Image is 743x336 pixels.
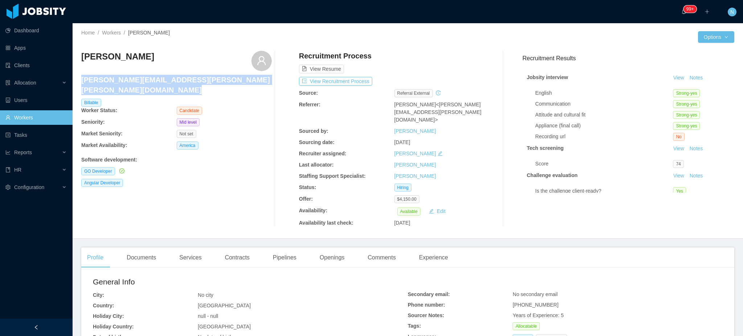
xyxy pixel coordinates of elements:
span: <[PERSON_NAME][EMAIL_ADDRESS][PERSON_NAME][DOMAIN_NAME]> [394,102,481,123]
h3: [PERSON_NAME] [81,51,154,62]
b: Holiday City: [93,313,124,319]
div: English [535,89,673,97]
span: [DATE] [394,220,410,226]
i: icon: check-circle [119,168,124,173]
span: N [730,8,734,16]
b: Secondary email: [408,291,450,297]
b: Software development : [81,157,137,163]
span: Reports [14,149,32,155]
span: No secondary email [513,291,558,297]
i: icon: solution [5,80,11,85]
a: icon: check-circle [118,168,124,174]
span: Strong-yes [673,122,700,130]
span: [GEOGRAPHIC_DATA] [198,303,251,308]
div: Attitude and cultural fit [535,111,673,119]
b: Market Availability: [81,142,127,148]
span: [GEOGRAPHIC_DATA] [198,324,251,329]
span: [DATE] [394,139,410,145]
i: icon: edit [438,151,443,156]
a: View [671,146,687,151]
div: Contracts [219,247,255,268]
div: Services [173,247,207,268]
h4: [PERSON_NAME][EMAIL_ADDRESS][PERSON_NAME][PERSON_NAME][DOMAIN_NAME] [81,75,272,95]
b: Worker Status: [81,107,117,113]
div: Profile [81,247,109,268]
div: Score [535,160,673,168]
a: View [671,75,687,81]
div: Communication [535,100,673,108]
span: Allocatable [513,322,540,330]
i: icon: line-chart [5,150,11,155]
b: Tags: [408,323,421,329]
a: [PERSON_NAME] [394,162,436,168]
span: Mid level [177,118,200,126]
div: Documents [121,247,162,268]
span: Hiring [394,184,411,192]
b: Offer: [299,196,313,202]
span: Allocation [14,80,36,86]
span: Strong-yes [673,100,700,108]
b: Availability last check: [299,220,353,226]
h2: General Info [93,276,408,288]
span: HR [14,167,21,173]
button: icon: file-textView Resume [299,65,344,73]
i: icon: history [436,90,441,95]
span: America [177,142,198,149]
button: Notes [687,172,706,180]
i: icon: bell [681,9,686,14]
span: 74 [673,160,684,168]
a: icon: exportView Recruitment Process [299,78,372,84]
span: Not set [177,130,196,138]
span: No [673,133,684,141]
strong: Challenge evaluation [527,172,578,178]
span: Strong-yes [673,111,700,119]
span: null - null [198,313,218,319]
b: Last allocator: [299,162,334,168]
i: icon: user [256,56,267,66]
a: Workers [102,30,121,36]
span: [PERSON_NAME] [128,30,170,36]
b: Referrer: [299,102,320,107]
button: Optionsicon: down [698,31,734,43]
a: icon: appstoreApps [5,41,67,55]
span: [PHONE_NUMBER] [513,302,558,308]
b: Availability: [299,208,327,213]
a: [PERSON_NAME] [394,151,436,156]
span: [PERSON_NAME] [394,102,436,107]
a: [PERSON_NAME] [394,128,436,134]
b: Sourcer Notes: [408,312,444,318]
span: Referral external [394,89,433,97]
div: Comments [362,247,402,268]
i: icon: book [5,167,11,172]
button: Notes [687,144,706,153]
b: Source: [299,90,318,96]
a: icon: pie-chartDashboard [5,23,67,38]
strong: Tech screening [527,145,564,151]
div: Experience [413,247,454,268]
span: No city [198,292,213,298]
a: icon: userWorkers [5,110,67,125]
a: icon: file-textView Resume [299,66,344,72]
div: Pipelines [267,247,302,268]
a: icon: robotUsers [5,93,67,107]
span: / [124,30,125,36]
span: GO Developer [81,167,115,175]
b: Country: [93,303,114,308]
div: Recording url [535,133,673,140]
b: Sourced by: [299,128,328,134]
b: Sourcing date: [299,139,334,145]
b: City: [93,292,104,298]
span: Angular Developer [81,179,123,187]
a: Home [81,30,95,36]
div: Appliance (final call) [535,122,673,130]
span: $4,150.00 [394,195,419,203]
span: Candidate [177,107,202,115]
b: Status: [299,184,316,190]
a: icon: auditClients [5,58,67,73]
span: Configuration [14,184,44,190]
b: Phone number: [408,302,445,308]
i: icon: plus [705,9,710,14]
b: Holiday Country: [93,324,134,329]
span: Years of Experience: 5 [513,312,563,318]
a: icon: profileTasks [5,128,67,142]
